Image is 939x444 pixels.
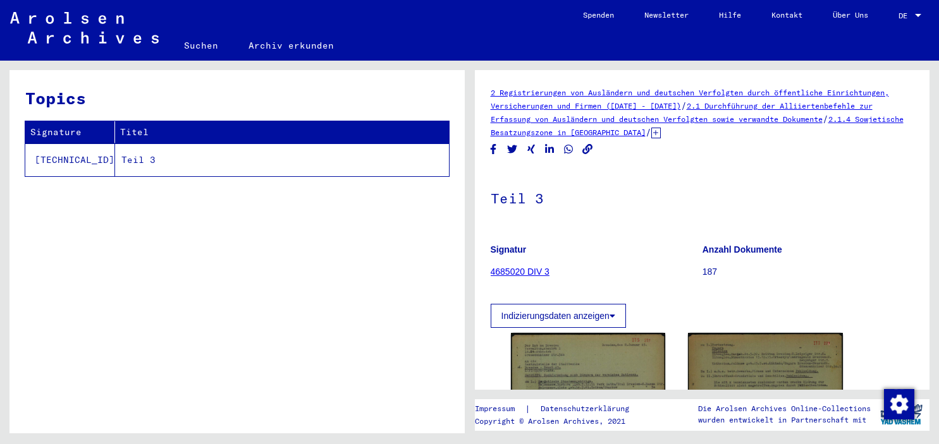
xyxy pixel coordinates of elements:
a: Datenschutzerklärung [531,402,644,416]
p: 187 [703,265,914,279]
button: Share on LinkedIn [543,141,556,157]
p: Die Arolsen Archives Online-Collections [698,403,871,414]
th: Signature [25,121,115,143]
a: Archiv erkunden [233,30,349,61]
h1: Teil 3 [491,169,914,225]
button: Share on WhatsApp [562,141,575,157]
button: Copy link [581,141,594,157]
img: Zustimmung ändern [884,389,914,419]
div: | [475,402,644,416]
a: 2 Registrierungen von Ausländern und deutschen Verfolgten durch öffentliche Einrichtungen, Versic... [491,88,889,111]
img: Arolsen_neg.svg [10,12,159,44]
button: Share on Xing [525,141,538,157]
button: Share on Twitter [506,141,519,157]
span: / [823,113,828,124]
th: Titel [115,121,449,143]
b: Anzahl Dokumente [703,244,782,255]
b: Signatur [491,244,527,255]
button: Indizierungsdaten anzeigen [491,304,626,328]
span: / [646,126,651,138]
p: wurden entwickelt in Partnerschaft mit [698,414,871,426]
h3: Topics [25,86,448,111]
a: Impressum [475,402,525,416]
td: [TECHNICAL_ID] [25,143,115,176]
button: Share on Facebook [487,141,500,157]
span: / [681,100,687,111]
img: yv_logo.png [878,399,925,430]
a: Suchen [169,30,233,61]
p: Copyright © Arolsen Archives, 2021 [475,416,644,427]
span: DE [899,11,912,20]
a: 4685020 DIV 3 [491,267,549,277]
td: Teil 3 [115,143,449,176]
